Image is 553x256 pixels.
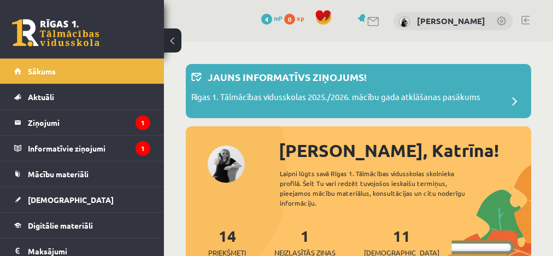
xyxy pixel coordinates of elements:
a: Informatīvie ziņojumi1 [14,136,150,161]
legend: Ziņojumi [28,110,150,135]
a: Ziņojumi1 [14,110,150,135]
div: Laipni lūgts savā Rīgas 1. Tālmācības vidusskolas skolnieka profilā. Šeit Tu vari redzēt tuvojošo... [280,168,487,208]
a: Mācību materiāli [14,161,150,187]
span: xp [297,14,304,22]
span: 4 [261,14,272,25]
img: Katrīna Zjukova [399,16,410,27]
a: 0 xp [284,14,309,22]
span: Sākums [28,66,56,76]
span: Aktuāli [28,92,54,102]
legend: Informatīvie ziņojumi [28,136,150,161]
i: 1 [136,141,150,156]
a: Rīgas 1. Tālmācības vidusskola [12,19,99,46]
a: [PERSON_NAME] [417,15,485,26]
span: Digitālie materiāli [28,220,93,230]
a: Sākums [14,59,150,84]
p: Rīgas 1. Tālmācības vidusskolas 2025./2026. mācību gada atklāšanas pasākums [191,91,480,106]
span: mP [274,14,283,22]
span: Mācību materiāli [28,169,89,179]
a: Digitālie materiāli [14,213,150,238]
div: [PERSON_NAME], Katrīna! [279,137,531,164]
a: Aktuāli [14,84,150,109]
i: 1 [136,115,150,130]
a: [DEMOGRAPHIC_DATA] [14,187,150,212]
a: Jauns informatīvs ziņojums! Rīgas 1. Tālmācības vidusskolas 2025./2026. mācību gada atklāšanas pa... [191,69,526,113]
span: 0 [284,14,295,25]
span: [DEMOGRAPHIC_DATA] [28,195,114,205]
a: 4 mP [261,14,283,22]
p: Jauns informatīvs ziņojums! [208,69,367,84]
